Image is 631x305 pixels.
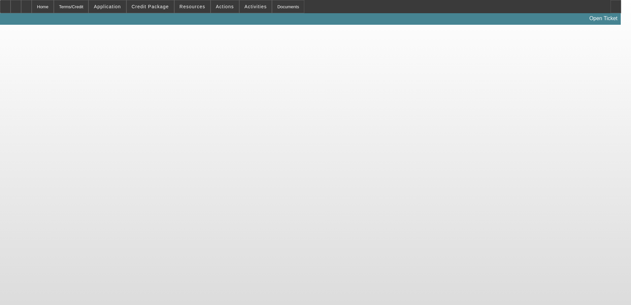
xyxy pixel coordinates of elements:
button: Activities [240,0,272,13]
span: Resources [180,4,205,9]
button: Resources [175,0,210,13]
button: Application [89,0,126,13]
span: Credit Package [132,4,169,9]
span: Activities [245,4,267,9]
button: Credit Package [127,0,174,13]
span: Application [94,4,121,9]
span: Actions [216,4,234,9]
button: Actions [211,0,239,13]
a: Open Ticket [587,13,620,24]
